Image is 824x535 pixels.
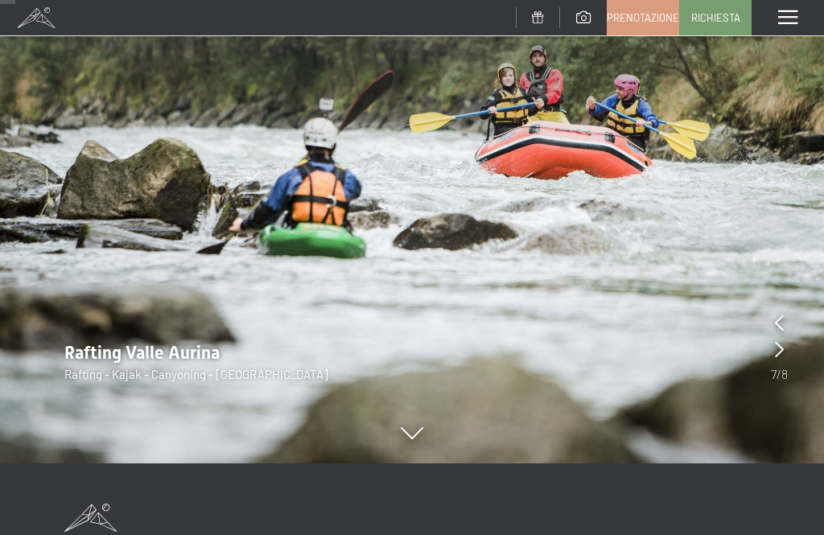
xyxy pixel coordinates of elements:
span: Rafting - Kajak - Canyoning - [GEOGRAPHIC_DATA] [64,367,328,381]
a: Richiesta [680,1,751,35]
span: Rafting Valle Aurina [64,343,220,363]
span: Richiesta [691,10,740,25]
span: 7 [771,365,777,383]
span: 8 [781,365,788,383]
a: Prenotazione [608,1,678,35]
span: / [777,365,781,383]
span: Prenotazione [607,10,679,25]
